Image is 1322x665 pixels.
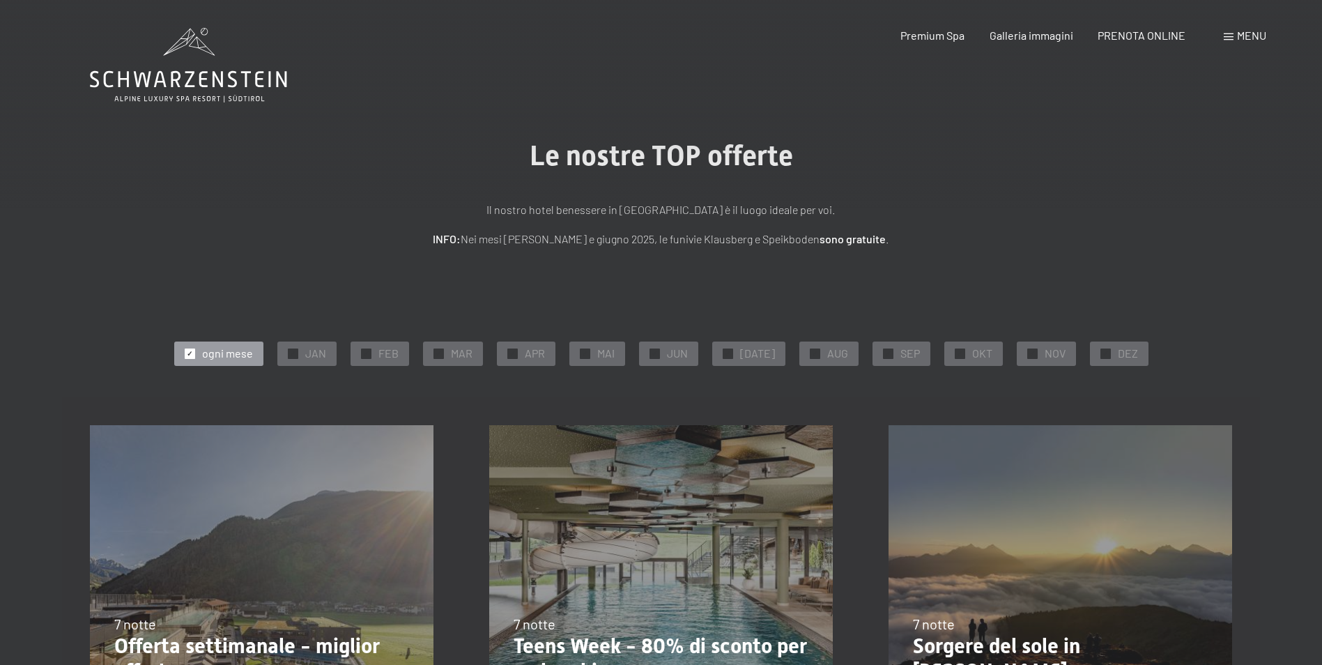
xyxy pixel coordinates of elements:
[451,346,472,361] span: MAR
[187,349,192,358] span: ✓
[820,232,886,245] strong: sono gratuite
[1029,349,1035,358] span: ✓
[1098,29,1185,42] a: PRENOTA ONLINE
[305,346,326,361] span: JAN
[202,346,253,361] span: ogni mese
[114,616,156,632] span: 7 notte
[436,349,441,358] span: ✓
[378,346,399,361] span: FEB
[1237,29,1266,42] span: Menu
[597,346,615,361] span: MAI
[972,346,992,361] span: OKT
[1102,349,1108,358] span: ✓
[812,349,817,358] span: ✓
[900,346,920,361] span: SEP
[667,346,688,361] span: JUN
[885,349,891,358] span: ✓
[582,349,587,358] span: ✓
[990,29,1073,42] a: Galleria immagini
[900,29,964,42] a: Premium Spa
[913,616,955,632] span: 7 notte
[1045,346,1066,361] span: NOV
[1118,346,1138,361] span: DEZ
[957,349,962,358] span: ✓
[827,346,848,361] span: AUG
[433,232,461,245] strong: INFO:
[740,346,775,361] span: [DATE]
[290,349,295,358] span: ✓
[509,349,515,358] span: ✓
[313,201,1010,219] p: Il nostro hotel benessere in [GEOGRAPHIC_DATA] è il luogo ideale per voi.
[525,346,545,361] span: APR
[313,230,1010,248] p: Nei mesi [PERSON_NAME] e giugno 2025, le funivie Klausberg e Speikboden .
[363,349,369,358] span: ✓
[725,349,730,358] span: ✓
[530,139,793,172] span: Le nostre TOP offerte
[514,616,555,632] span: 7 notte
[652,349,657,358] span: ✓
